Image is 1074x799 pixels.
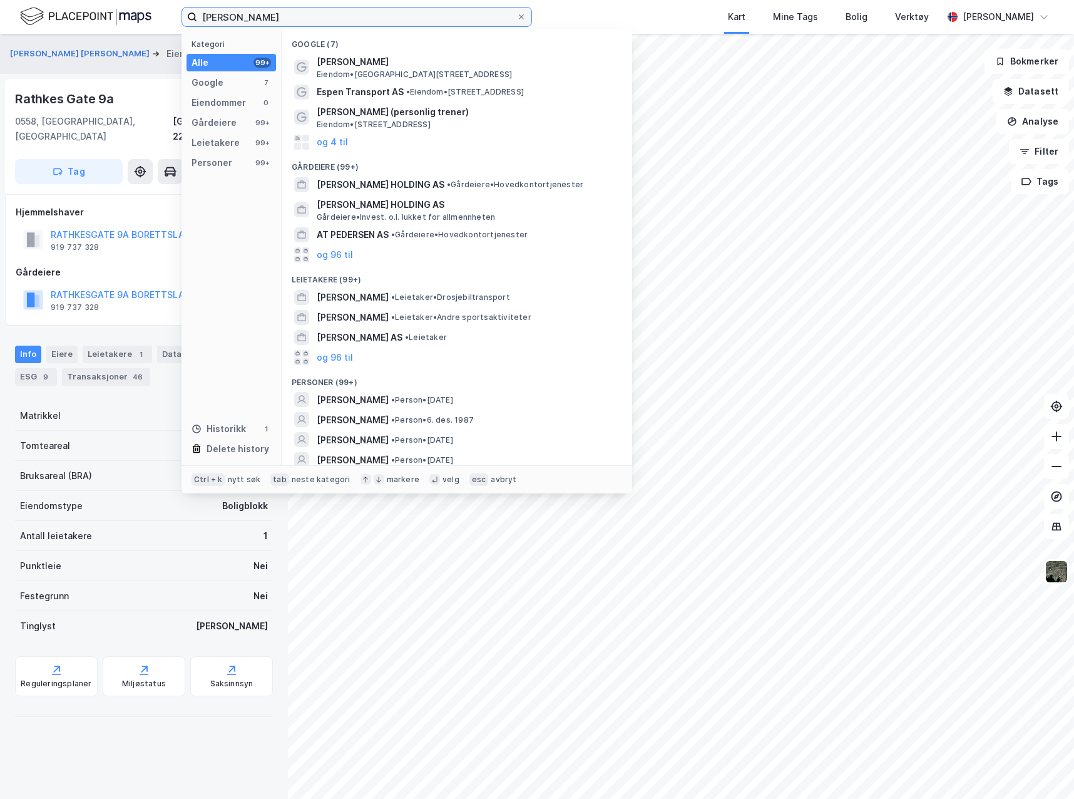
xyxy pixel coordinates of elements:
[157,346,204,363] div: Datasett
[20,498,83,513] div: Eiendomstype
[391,230,528,240] span: Gårdeiere • Hovedkontortjenester
[282,29,632,52] div: Google (7)
[192,473,225,486] div: Ctrl + k
[21,679,91,689] div: Reguleringsplaner
[173,114,273,144] div: [GEOGRAPHIC_DATA], 228/665
[317,227,389,242] span: AT PEDERSEN AS
[192,421,246,436] div: Historikk
[192,55,208,70] div: Alle
[253,118,271,128] div: 99+
[228,475,261,485] div: nytt søk
[447,180,451,189] span: •
[391,415,395,425] span: •
[317,212,495,222] span: Gårdeiere • Invest. o.l. lukket for allmennheten
[15,368,57,386] div: ESG
[895,9,929,24] div: Verktøy
[62,368,150,386] div: Transaksjoner
[317,54,617,70] span: [PERSON_NAME]
[963,9,1034,24] div: [PERSON_NAME]
[469,473,489,486] div: esc
[391,292,395,302] span: •
[197,8,516,26] input: Søk på adresse, matrikkel, gårdeiere, leietakere eller personer
[282,368,632,390] div: Personer (99+)
[1009,139,1069,164] button: Filter
[46,346,78,363] div: Eiere
[1045,560,1068,584] img: 9k=
[317,330,402,345] span: [PERSON_NAME] AS
[282,152,632,175] div: Gårdeiere (99+)
[192,95,246,110] div: Eiendommer
[317,135,348,150] button: og 4 til
[317,197,617,212] span: [PERSON_NAME] HOLDING AS
[253,138,271,148] div: 99+
[263,528,268,544] div: 1
[20,6,151,28] img: logo.f888ab2527a4732fd821a326f86c7f29.svg
[15,114,173,144] div: 0558, [GEOGRAPHIC_DATA], [GEOGRAPHIC_DATA]
[491,475,516,485] div: avbryt
[405,332,447,343] span: Leietaker
[270,473,289,486] div: tab
[51,302,99,312] div: 919 737 328
[292,475,350,485] div: neste kategori
[261,78,271,88] div: 7
[391,230,395,239] span: •
[391,435,453,445] span: Person • [DATE]
[728,9,745,24] div: Kart
[996,109,1069,134] button: Analyse
[130,371,145,383] div: 46
[10,48,152,60] button: [PERSON_NAME] [PERSON_NAME]
[391,312,395,322] span: •
[192,155,232,170] div: Personer
[391,455,453,465] span: Person • [DATE]
[317,105,617,120] span: [PERSON_NAME] (personlig trener)
[210,679,253,689] div: Saksinnsyn
[135,348,147,361] div: 1
[317,413,389,428] span: [PERSON_NAME]
[207,441,269,456] div: Delete history
[166,46,204,61] div: Eiendom
[20,589,69,604] div: Festegrunn
[317,247,353,262] button: og 96 til
[317,70,512,80] span: Eiendom • [GEOGRAPHIC_DATA][STREET_ADDRESS]
[253,589,268,604] div: Nei
[391,435,395,445] span: •
[253,559,268,574] div: Nei
[222,498,268,513] div: Boligblokk
[317,310,389,325] span: [PERSON_NAME]
[1011,739,1074,799] iframe: Chat Widget
[20,438,70,453] div: Tomteareal
[391,395,453,405] span: Person • [DATE]
[16,205,272,220] div: Hjemmelshaver
[317,350,353,365] button: og 96 til
[261,98,271,108] div: 0
[1011,169,1069,194] button: Tags
[405,332,409,342] span: •
[51,242,99,252] div: 919 737 328
[192,135,240,150] div: Leietakere
[20,528,92,544] div: Antall leietakere
[317,453,389,468] span: [PERSON_NAME]
[317,120,431,130] span: Eiendom • [STREET_ADDRESS]
[387,475,419,485] div: markere
[317,393,389,408] span: [PERSON_NAME]
[442,475,459,485] div: velg
[20,559,61,574] div: Punktleie
[15,89,116,109] div: Rathkes Gate 9a
[846,9,867,24] div: Bolig
[391,395,395,405] span: •
[773,9,818,24] div: Mine Tags
[282,265,632,287] div: Leietakere (99+)
[196,619,268,634] div: [PERSON_NAME]
[391,292,510,302] span: Leietaker • Drosjebiltransport
[192,115,237,130] div: Gårdeiere
[20,619,56,634] div: Tinglyst
[83,346,152,363] div: Leietakere
[15,346,41,363] div: Info
[406,87,410,96] span: •
[317,177,444,192] span: [PERSON_NAME] HOLDING AS
[122,679,166,689] div: Miljøstatus
[192,39,276,49] div: Kategori
[20,408,61,423] div: Matrikkel
[993,79,1069,104] button: Datasett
